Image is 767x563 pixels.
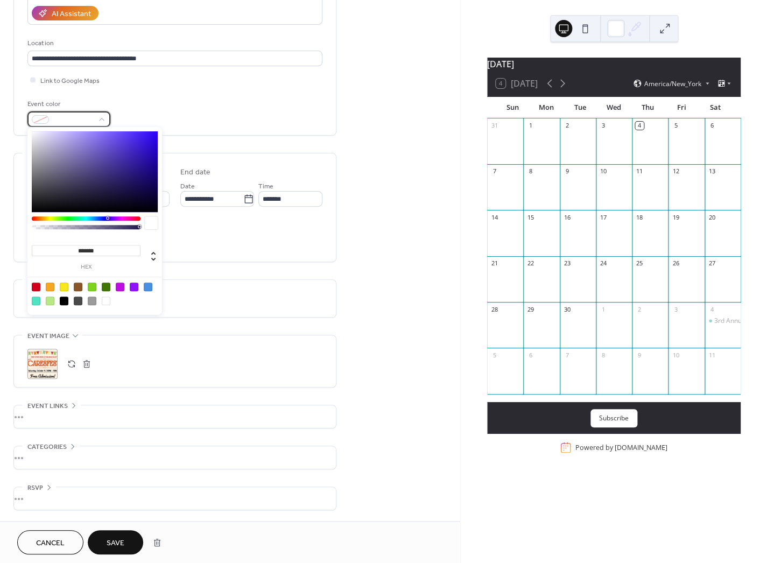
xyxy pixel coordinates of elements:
div: #F8E71C [60,283,68,291]
div: ••• [14,405,336,428]
div: #9013FE [130,283,138,291]
span: Categories [27,441,67,453]
div: 18 [635,213,643,221]
div: Powered by [575,443,667,452]
div: AI Assistant [52,9,91,20]
div: 9 [635,351,643,359]
div: #FFFFFF [102,297,110,305]
div: 29 [526,305,534,313]
div: #9B9B9B [88,297,96,305]
div: 15 [526,213,534,221]
button: AI Assistant [32,6,98,20]
div: 1 [599,305,607,313]
div: 4 [708,305,716,313]
span: Event links [27,400,68,412]
div: 10 [671,351,679,359]
div: Mon [530,97,564,118]
button: Subscribe [590,409,637,427]
div: #417505 [102,283,110,291]
div: ; [27,349,58,379]
div: #F5A623 [46,283,54,291]
div: 8 [599,351,607,359]
span: RSVP [27,482,43,494]
div: [DATE] [487,58,741,71]
div: 12 [671,167,679,175]
div: 3rd Annual Caresfest [705,316,741,326]
div: 7 [563,351,571,359]
span: Save [107,538,124,549]
span: Cancel [36,538,65,549]
span: Time [258,181,273,192]
div: #4A90E2 [144,283,152,291]
div: 2 [635,305,643,313]
a: [DOMAIN_NAME] [615,443,667,452]
div: Sun [496,97,530,118]
div: 5 [671,122,679,130]
div: Tue [563,97,597,118]
span: Date [180,181,195,192]
div: 4 [635,122,643,130]
div: 21 [490,259,498,268]
div: Wed [597,97,631,118]
div: 19 [671,213,679,221]
div: 27 [708,259,716,268]
div: 6 [708,122,716,130]
div: 6 [526,351,534,359]
div: 20 [708,213,716,221]
div: #50E3C2 [32,297,40,305]
div: 8 [526,167,534,175]
div: #4A4A4A [74,297,82,305]
div: 1 [526,122,534,130]
div: ••• [14,487,336,510]
div: 2 [563,122,571,130]
div: 11 [708,351,716,359]
div: Thu [631,97,665,118]
button: Save [88,530,143,554]
div: Fri [665,97,699,118]
div: 13 [708,167,716,175]
div: End date [180,167,210,178]
div: 28 [490,305,498,313]
div: #000000 [60,297,68,305]
div: 31 [490,122,498,130]
div: 25 [635,259,643,268]
div: 17 [599,213,607,221]
span: America/New_York [644,80,701,87]
div: 3 [671,305,679,313]
button: Cancel [17,530,83,554]
div: 26 [671,259,679,268]
div: 7 [490,167,498,175]
div: 9 [563,167,571,175]
div: ••• [14,446,336,469]
div: 30 [563,305,571,313]
div: Event color [27,98,108,110]
div: #D0021B [32,283,40,291]
span: Event image [27,330,69,342]
div: Sat [698,97,732,118]
div: 23 [563,259,571,268]
div: #B8E986 [46,297,54,305]
div: 22 [526,259,534,268]
div: 5 [490,351,498,359]
div: 11 [635,167,643,175]
div: #8B572A [74,283,82,291]
div: 24 [599,259,607,268]
div: 14 [490,213,498,221]
span: Link to Google Maps [40,75,100,87]
label: hex [32,264,140,270]
div: #BD10E0 [116,283,124,291]
div: 16 [563,213,571,221]
div: Location [27,38,320,49]
div: 3 [599,122,607,130]
div: #7ED321 [88,283,96,291]
div: 10 [599,167,607,175]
